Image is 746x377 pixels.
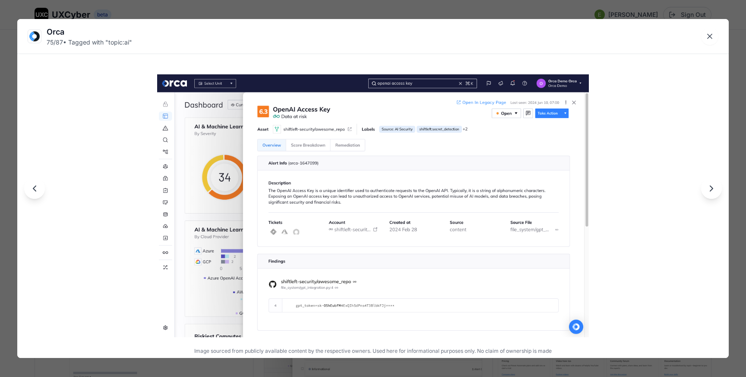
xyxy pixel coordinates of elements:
button: Close lightbox [701,28,718,45]
img: Orca logo [28,30,41,43]
img: Orca image 75 [157,74,589,338]
p: Image sourced from publicly available content by the respective owners. Used here for information... [21,348,725,355]
div: 75 / 87 • Tagged with " topic:ai " [47,38,132,47]
button: Next image [701,178,722,199]
div: Orca [47,26,132,38]
button: Previous image [24,178,45,199]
